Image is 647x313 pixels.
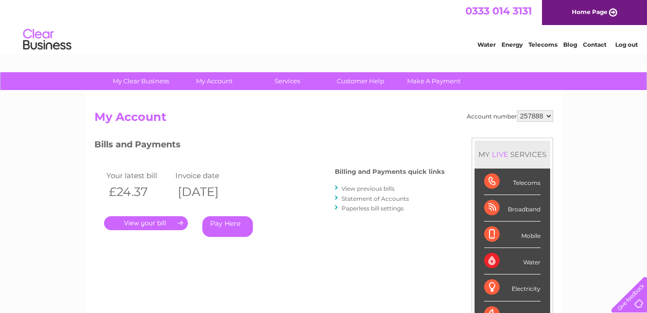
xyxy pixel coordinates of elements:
div: Mobile [484,222,541,248]
a: 0333 014 3131 [465,5,532,17]
div: Water [484,248,541,274]
a: Contact [583,41,607,48]
div: Broadband [484,195,541,222]
div: Telecoms [484,169,541,195]
a: . [104,216,188,230]
div: LIVE [490,150,510,159]
a: Energy [502,41,523,48]
a: My Clear Business [101,72,181,90]
h4: Billing and Payments quick links [335,168,445,175]
a: Telecoms [528,41,557,48]
div: MY SERVICES [475,141,550,168]
img: logo.png [23,25,72,54]
div: Clear Business is a trading name of Verastar Limited (registered in [GEOGRAPHIC_DATA] No. 3667643... [96,5,552,47]
td: Invoice date [173,169,242,182]
a: My Account [174,72,254,90]
th: £24.37 [104,182,173,202]
a: Pay Here [202,216,253,237]
div: Electricity [484,274,541,301]
a: Blog [563,41,577,48]
th: [DATE] [173,182,242,202]
a: View previous bills [342,185,395,192]
a: Statement of Accounts [342,195,409,202]
a: Make A Payment [394,72,474,90]
h2: My Account [94,110,553,129]
h3: Bills and Payments [94,138,445,155]
td: Your latest bill [104,169,173,182]
a: Log out [615,41,638,48]
div: Account number [467,110,553,122]
a: Customer Help [321,72,400,90]
a: Services [248,72,327,90]
a: Paperless bill settings [342,205,404,212]
a: Water [477,41,496,48]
